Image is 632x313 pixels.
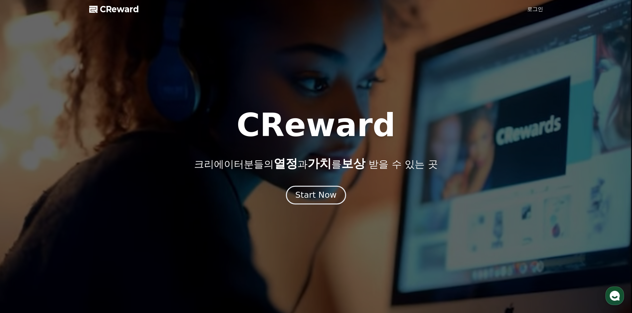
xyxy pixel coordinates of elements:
[86,210,127,227] a: 설정
[44,210,86,227] a: 대화
[237,109,395,141] h1: CReward
[308,157,331,170] span: 가치
[2,210,44,227] a: 홈
[100,4,139,15] span: CReward
[274,157,298,170] span: 열정
[61,220,69,226] span: 대화
[286,185,346,204] button: Start Now
[295,189,336,201] div: Start Now
[194,157,438,170] p: 크리에이터분들의 과 를 받을 수 있는 곳
[103,220,110,225] span: 설정
[287,193,345,199] a: Start Now
[21,220,25,225] span: 홈
[89,4,139,15] a: CReward
[527,5,543,13] a: 로그인
[341,157,365,170] span: 보상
